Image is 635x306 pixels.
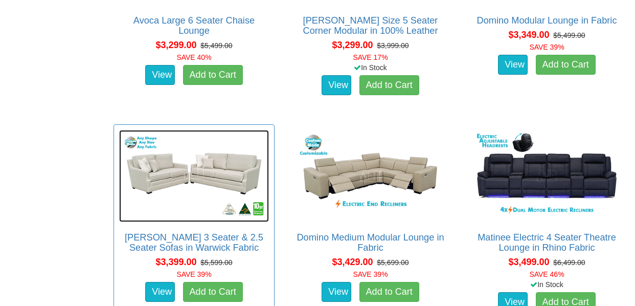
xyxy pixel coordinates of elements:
a: View [498,55,528,75]
div: In Stock [288,62,453,73]
font: SAVE 39% [529,43,564,51]
font: SAVE 40% [176,53,211,61]
a: Domino Medium Modular Lounge in Fabric [297,232,444,253]
del: $6,499.00 [553,258,585,267]
a: View [145,65,175,85]
font: SAVE 17% [353,53,388,61]
span: $3,429.00 [332,257,373,267]
a: Add to Cart [359,282,419,302]
a: Matinee Electric 4 Seater Theatre Lounge in Rhino Fabric [478,232,616,253]
img: Matinee Electric 4 Seater Theatre Lounge in Rhino Fabric [472,130,622,222]
a: [PERSON_NAME] Size 5 Seater Corner Modular in 100% Leather [303,15,438,36]
a: Add to Cart [183,65,243,85]
a: Add to Cart [183,282,243,302]
font: SAVE 39% [176,270,211,278]
a: Add to Cart [359,75,419,96]
a: [PERSON_NAME] 3 Seater & 2.5 Seater Sofas in Warwick Fabric [125,232,263,253]
a: View [322,75,351,96]
font: SAVE 39% [353,270,388,278]
a: View [145,282,175,302]
a: Domino Modular Lounge in Fabric [477,15,617,26]
div: In Stock [464,279,629,290]
del: $5,699.00 [377,258,409,267]
a: View [322,282,351,302]
del: $3,999.00 [377,41,409,50]
a: Avoca Large 6 Seater Chaise Lounge [133,15,255,36]
img: Domino Medium Modular Lounge in Fabric [296,130,445,222]
span: $3,299.00 [155,40,196,50]
span: $3,399.00 [155,257,196,267]
del: $5,499.00 [200,41,232,50]
font: SAVE 46% [529,270,564,278]
span: $3,299.00 [332,40,373,50]
del: $5,499.00 [553,31,585,39]
span: $3,349.00 [508,30,549,40]
a: Add to Cart [536,55,596,75]
del: $5,599.00 [200,258,232,267]
span: $3,499.00 [508,257,549,267]
img: Adele 3 Seater & 2.5 Seater Sofas in Warwick Fabric [119,130,269,222]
